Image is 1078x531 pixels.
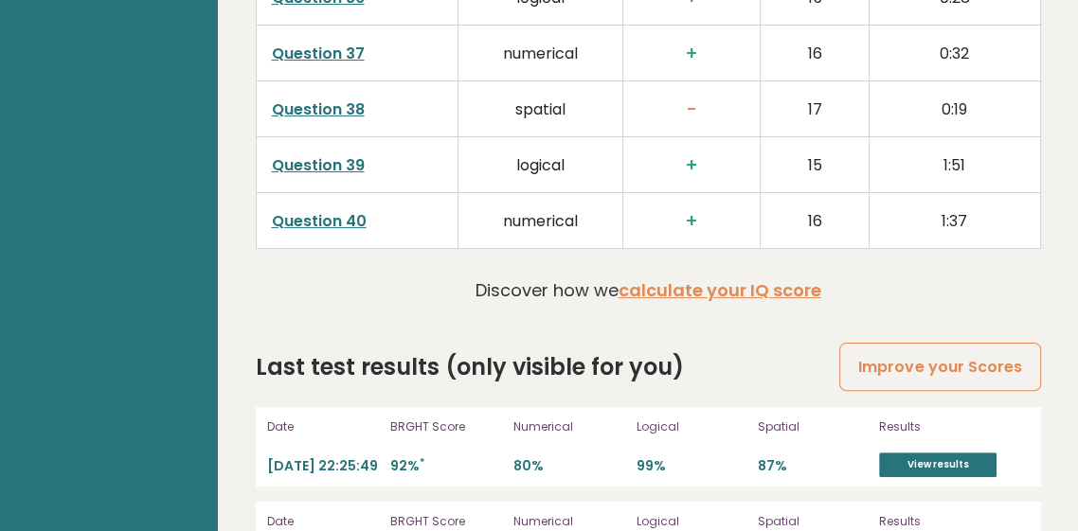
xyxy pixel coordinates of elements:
[390,457,502,475] p: 92%
[272,98,365,120] a: Question 38
[267,457,379,475] p: [DATE] 22:25:49
[267,418,379,435] p: Date
[637,418,747,435] p: Logical
[458,137,622,193] td: logical
[272,210,367,232] a: Question 40
[839,343,1040,391] a: Improve your Scores
[513,513,625,530] p: Numerical
[513,457,625,475] p: 80%
[390,513,502,530] p: BRGHT Score
[869,193,1040,249] td: 1:37
[256,350,684,384] h2: Last test results (only visible for you)
[758,513,868,530] p: Spatial
[638,43,745,65] h3: +
[458,81,622,137] td: spatial
[272,43,365,64] a: Question 37
[760,26,869,81] td: 16
[879,418,1030,435] p: Results
[869,81,1040,137] td: 0:19
[638,154,745,177] h3: +
[638,98,745,121] h3: -
[637,457,747,475] p: 99%
[390,418,502,435] p: BRGHT Score
[758,457,868,475] p: 87%
[760,193,869,249] td: 16
[638,210,745,233] h3: +
[513,418,625,435] p: Numerical
[879,513,1030,530] p: Results
[267,513,379,530] p: Date
[458,26,622,81] td: numerical
[637,513,747,530] p: Logical
[869,137,1040,193] td: 1:51
[458,193,622,249] td: numerical
[272,154,365,176] a: Question 39
[476,277,821,303] p: Discover how we
[879,452,997,477] a: View results
[760,81,869,137] td: 17
[619,278,821,302] a: calculate your IQ score
[760,137,869,193] td: 15
[869,26,1040,81] td: 0:32
[758,418,868,435] p: Spatial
